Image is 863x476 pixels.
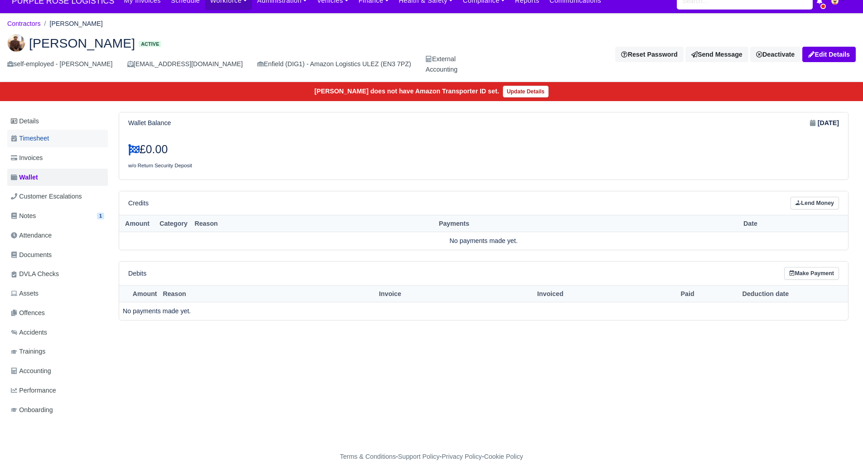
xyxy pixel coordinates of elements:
small: w/o Return Security Deposit [128,163,192,168]
th: Reason [160,286,315,302]
a: Accidents [7,324,108,341]
a: Trainings [7,343,108,360]
a: Details [7,113,108,130]
span: Accounting [11,366,51,376]
a: Privacy Policy [442,453,482,460]
span: Notes [11,211,36,221]
a: Send Message [685,47,748,62]
td: No payments made yet. [119,232,848,249]
span: [PERSON_NAME] [29,37,135,49]
div: Enfield (DIG1) - Amazon Logistics ULEZ (EN3 7PZ) [257,59,411,69]
li: [PERSON_NAME] [41,19,103,29]
a: Contractors [7,20,41,27]
span: Onboarding [11,405,53,415]
span: Assets [11,288,39,299]
a: Make Payment [784,267,839,280]
div: [EMAIL_ADDRESS][DOMAIN_NAME] [127,59,243,69]
th: Payments [436,215,740,232]
th: Amount [119,286,160,302]
a: Invoices [7,149,108,167]
div: self-employed - [PERSON_NAME] [7,59,113,69]
a: Edit Details [802,47,856,62]
th: Amount [119,215,155,232]
a: Deactivate [750,47,800,62]
span: Active [139,41,161,48]
iframe: Chat Widget [700,371,863,476]
span: Offences [11,308,45,318]
a: Accounting [7,362,108,380]
a: Timesheet [7,130,108,147]
th: Paid [636,286,739,302]
span: Documents [11,250,52,260]
a: Attendance [7,227,108,244]
span: Attendance [11,230,52,241]
th: Category [155,215,192,232]
th: Reason [192,215,436,232]
div: - - - [174,452,690,462]
th: Invoiced [465,286,636,302]
a: Documents [7,246,108,264]
span: Accidents [11,327,47,338]
a: Wallet [7,169,108,186]
th: Invoice [315,286,465,302]
a: Update Details [503,86,549,97]
button: Reset Password [615,47,683,62]
h3: £0.00 [128,143,477,156]
a: Onboarding [7,401,108,419]
span: 1 [97,213,104,219]
span: Customer Escalations [11,191,82,202]
h6: Credits [128,199,149,207]
a: DVLA Checks [7,265,108,283]
div: External Accounting [425,54,457,75]
div: Abdur Rahim Munim [0,27,863,83]
a: Offences [7,304,108,322]
span: Timesheet [11,133,49,144]
th: Date [741,215,800,232]
th: Deduction date [739,286,830,302]
a: Assets [7,285,108,302]
a: Performance [7,382,108,399]
span: DVLA Checks [11,269,59,279]
a: Lend Money [791,197,839,210]
h6: Wallet Balance [128,119,171,127]
span: Wallet [11,172,38,183]
span: Performance [11,385,56,396]
h6: Debits [128,270,146,277]
span: Invoices [11,153,43,163]
a: Notes 1 [7,207,108,225]
a: Support Policy [398,453,440,460]
a: Terms & Conditions [340,453,395,460]
span: Trainings [11,346,45,357]
a: Cookie Policy [484,453,523,460]
a: Customer Escalations [7,188,108,205]
td: No payments made yet. [119,302,830,320]
strong: [DATE] [818,118,839,128]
